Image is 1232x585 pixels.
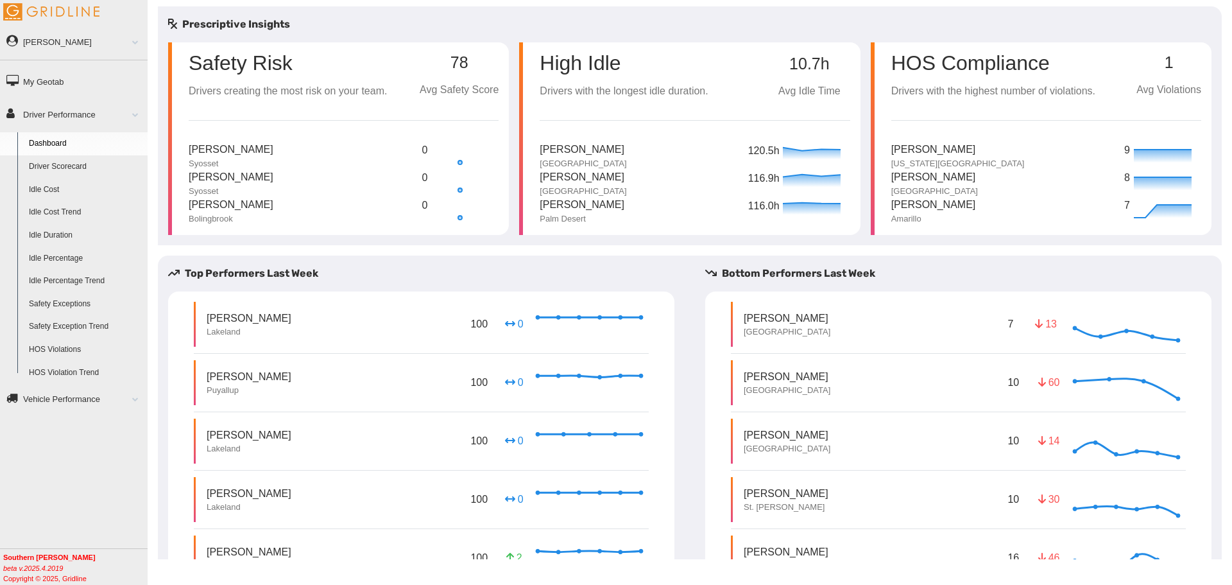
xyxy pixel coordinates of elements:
[1124,170,1131,186] p: 8
[1136,82,1201,98] p: Avg Violations
[3,554,96,561] b: Southern [PERSON_NAME]
[769,83,850,100] p: Avg Idle Time
[23,224,148,247] a: Idle Duration
[422,198,428,214] p: 0
[1005,548,1022,568] p: 16
[23,155,148,179] a: Driver Scorecard
[189,53,387,73] p: Safety Risk
[189,213,273,225] p: Bolingbrook
[3,552,148,584] div: Copyright © 2025, Gridline
[744,443,830,455] p: [GEOGRAPHIC_DATA]
[23,338,148,362] a: HOS Violations
[189,197,273,213] p: [PERSON_NAME]
[1136,54,1201,72] p: 1
[744,545,830,559] p: [PERSON_NAME]
[189,158,273,170] p: Syosset
[420,82,499,98] p: Avg Safety Score
[1038,433,1059,448] p: 14
[540,83,708,100] p: Drivers with the longest idle duration.
[891,213,976,225] p: Amarillo
[891,142,1025,158] p: [PERSON_NAME]
[1038,375,1059,390] p: 60
[504,317,524,331] p: 0
[189,83,387,100] p: Drivers creating the most risk on your team.
[744,502,828,513] p: St. [PERSON_NAME]
[207,545,291,559] p: [PERSON_NAME]
[468,372,490,392] p: 100
[504,375,524,390] p: 0
[1124,143,1131,159] p: 9
[1035,317,1056,331] p: 13
[207,311,291,326] p: [PERSON_NAME]
[468,431,490,451] p: 100
[23,201,148,224] a: Idle Cost Trend
[769,55,850,73] p: 10.7h
[891,170,978,186] p: [PERSON_NAME]
[540,53,708,73] p: High Idle
[540,170,626,186] p: [PERSON_NAME]
[3,3,99,21] img: Gridline
[744,486,828,501] p: [PERSON_NAME]
[422,170,428,186] p: 0
[168,266,685,281] h5: Top Performers Last Week
[468,489,490,509] p: 100
[207,326,291,338] p: Lakeland
[540,213,624,225] p: Palm Desert
[705,266,1222,281] h5: Bottom Performers Last Week
[207,502,291,513] p: Lakeland
[189,186,273,197] p: Syosset
[744,428,830,442] p: [PERSON_NAME]
[1038,550,1059,565] p: 46
[504,492,524,507] p: 0
[207,385,291,396] p: Puyallup
[1005,314,1016,334] p: 7
[168,17,290,32] h5: Prescriptive Insights
[540,142,626,158] p: [PERSON_NAME]
[748,171,780,196] p: 116.9h
[744,311,830,326] p: [PERSON_NAME]
[420,54,499,72] p: 78
[1124,198,1131,214] p: 7
[468,314,490,334] p: 100
[744,369,830,384] p: [PERSON_NAME]
[23,132,148,155] a: Dashboard
[207,369,291,384] p: [PERSON_NAME]
[3,564,63,572] i: beta v.2025.4.2019
[23,293,148,316] a: Safety Exceptions
[891,83,1095,100] p: Drivers with the highest number of violations.
[23,315,148,338] a: Safety Exception Trend
[207,428,291,442] p: [PERSON_NAME]
[891,53,1095,73] p: HOS Compliance
[1005,431,1022,451] p: 10
[744,326,830,338] p: [GEOGRAPHIC_DATA]
[189,142,273,158] p: [PERSON_NAME]
[207,443,291,455] p: Lakeland
[744,385,830,396] p: [GEOGRAPHIC_DATA]
[540,186,626,197] p: [GEOGRAPHIC_DATA]
[891,186,978,197] p: [GEOGRAPHIC_DATA]
[891,197,976,213] p: [PERSON_NAME]
[422,143,428,159] p: 0
[468,548,490,568] p: 100
[207,486,291,501] p: [PERSON_NAME]
[540,158,626,170] p: [GEOGRAPHIC_DATA]
[23,362,148,385] a: HOS Violation Trend
[504,550,524,565] p: 2
[748,143,780,169] p: 120.5h
[189,170,273,186] p: [PERSON_NAME]
[23,247,148,270] a: Idle Percentage
[540,197,624,213] p: [PERSON_NAME]
[23,179,148,202] a: Idle Cost
[1038,492,1059,507] p: 30
[23,270,148,293] a: Idle Percentage Trend
[504,433,524,448] p: 0
[1005,372,1022,392] p: 10
[748,198,780,224] p: 116.0h
[1005,489,1022,509] p: 10
[891,158,1025,170] p: [US_STATE][GEOGRAPHIC_DATA]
